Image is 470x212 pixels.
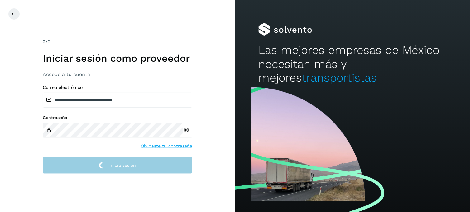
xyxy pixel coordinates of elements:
[141,143,192,149] a: Olvidaste tu contraseña
[43,38,192,46] div: /2
[43,157,192,174] button: Inicia sesión
[302,71,377,84] span: transportistas
[43,115,192,120] label: Contraseña
[43,39,46,45] span: 2
[258,43,446,85] h2: Las mejores empresas de México necesitan más y mejores
[109,163,136,167] span: Inicia sesión
[43,71,192,77] h3: Accede a tu cuenta
[43,85,192,90] label: Correo electrónico
[43,52,192,64] h1: Iniciar sesión como proveedor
